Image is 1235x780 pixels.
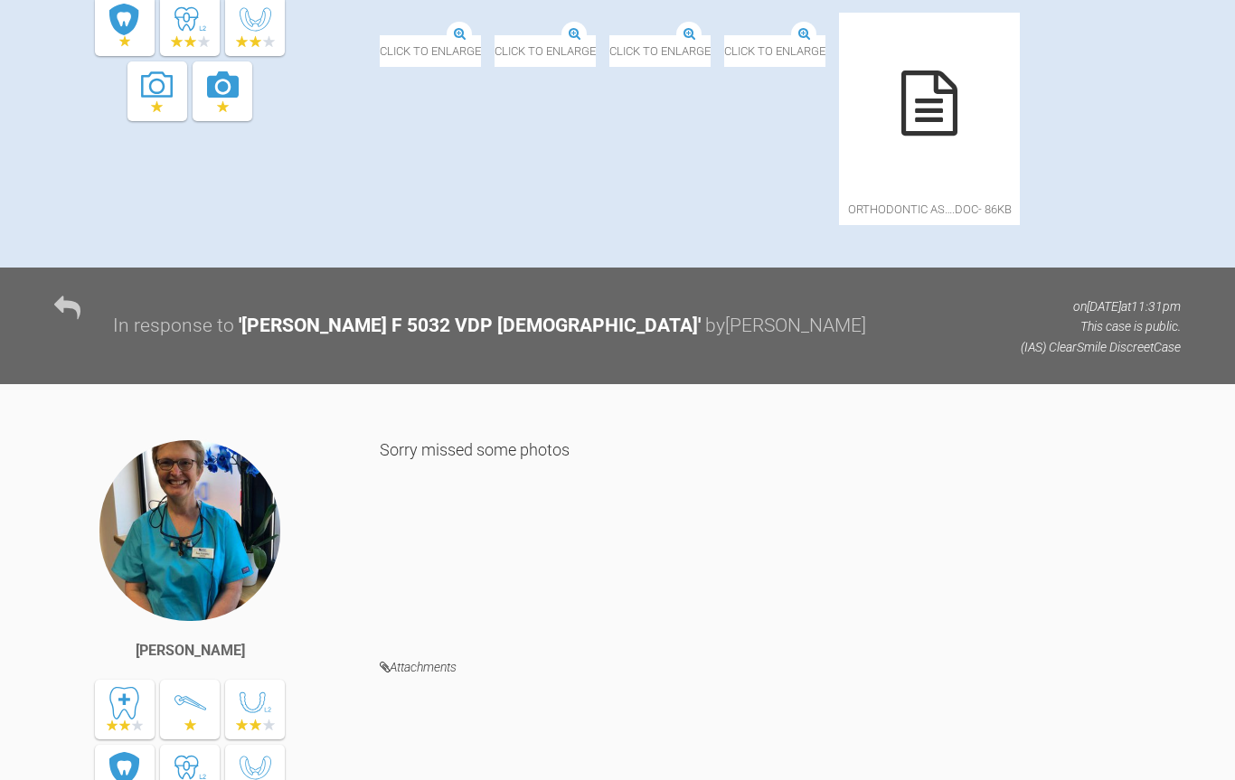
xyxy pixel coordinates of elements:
p: This case is public. [1021,316,1181,336]
h4: Attachments [380,656,1181,679]
div: [PERSON_NAME] [136,639,245,663]
div: by [PERSON_NAME] [705,311,866,342]
p: (IAS) ClearSmile Discreet Case [1021,337,1181,357]
span: Click to enlarge [724,35,825,67]
p: on [DATE] at 11:31pm [1021,296,1181,316]
span: Click to enlarge [380,35,481,67]
span: Click to enlarge [495,35,596,67]
span: orthodontic As….doc - 86KB [839,193,1020,225]
img: Åsa Ulrika Linnea Feneley [98,438,282,623]
span: Click to enlarge [609,35,711,67]
div: ' [PERSON_NAME] F 5032 VDP [DEMOGRAPHIC_DATA] ' [239,311,701,342]
div: Sorry missed some photos [380,438,1181,629]
div: In response to [113,311,234,342]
